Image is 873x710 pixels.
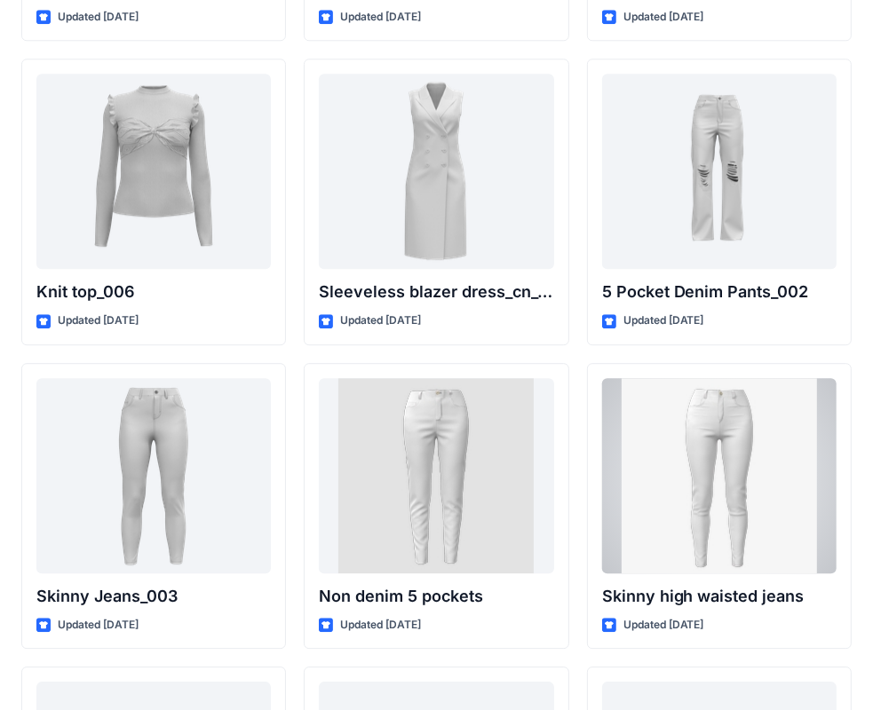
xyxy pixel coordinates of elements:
p: Updated [DATE] [58,8,139,27]
p: Updated [DATE] [623,8,704,27]
p: 5 Pocket Denim Pants_002 [602,280,837,304]
p: Non denim 5 pockets [319,584,553,609]
p: Skinny high waisted jeans [602,584,837,609]
a: Skinny Jeans_003 [36,378,271,573]
p: Updated [DATE] [58,312,139,330]
p: Updated [DATE] [340,616,421,635]
p: Updated [DATE] [58,616,139,635]
p: Updated [DATE] [340,312,421,330]
a: Sleeveless blazer dress_cn_001 [319,74,553,269]
a: Non denim 5 pockets [319,378,553,573]
p: Updated [DATE] [623,312,704,330]
p: Skinny Jeans_003 [36,584,271,609]
a: 5 Pocket Denim Pants_002 [602,74,837,269]
p: Sleeveless blazer dress_cn_001 [319,280,553,304]
p: Updated [DATE] [623,616,704,635]
a: Knit top_006 [36,74,271,269]
a: Skinny high waisted jeans [602,378,837,573]
p: Knit top_006 [36,280,271,304]
p: Updated [DATE] [340,8,421,27]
